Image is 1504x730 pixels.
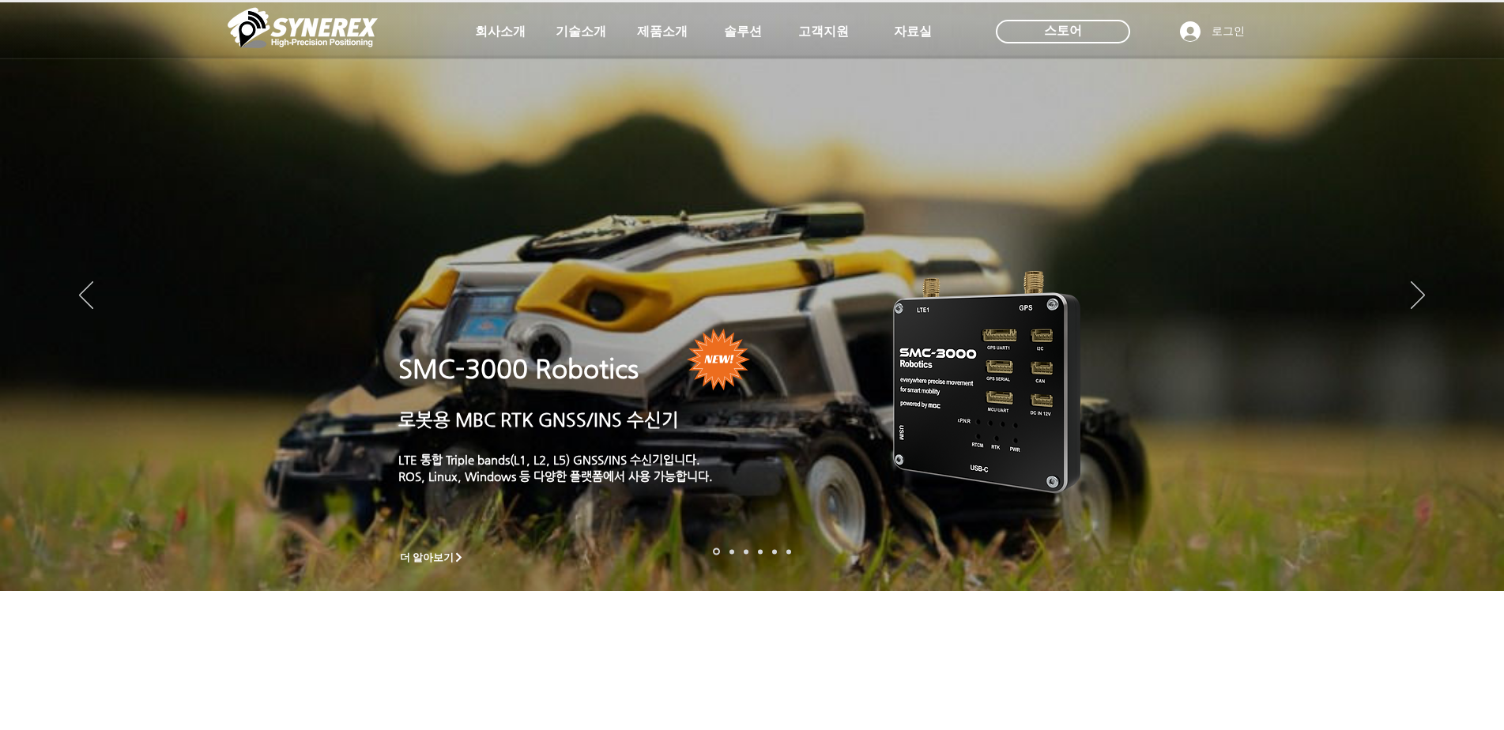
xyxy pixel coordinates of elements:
span: 기술소개 [556,24,606,40]
span: 제품소개 [637,24,688,40]
span: 자료실 [894,24,932,40]
span: 솔루션 [724,24,762,40]
span: 로그인 [1206,24,1250,40]
a: 더 알아보기 [393,547,472,567]
span: 고객지원 [798,24,849,40]
button: 이전 [79,281,93,311]
a: 정밀농업 [786,549,791,554]
a: 고객지원 [784,16,863,47]
a: 제품소개 [623,16,702,47]
nav: 슬라이드 [708,548,796,555]
a: 로봇- SMC 2000 [713,548,720,555]
div: 스토어 [996,20,1130,43]
a: 드론 8 - SMC 2000 [729,549,734,554]
a: 자료실 [873,16,952,47]
a: 회사소개 [461,16,540,47]
span: 더 알아보기 [400,551,454,565]
span: 스토어 [1044,22,1082,40]
a: 로봇 [772,549,777,554]
a: 기술소개 [541,16,620,47]
a: SMC-3000 Robotics [398,354,639,384]
a: 솔루션 [703,16,782,47]
a: LTE 통합 Triple bands(L1, L2, L5) GNSS/INS 수신기입니다. [398,453,700,466]
img: 씨너렉스_White_simbol_대지 1.png [228,4,378,51]
button: 다음 [1411,281,1425,311]
button: 로그인 [1169,17,1256,47]
span: 회사소개 [475,24,526,40]
a: 로봇용 MBC RTK GNSS/INS 수신기 [398,409,679,430]
a: 측량 IoT [744,549,748,554]
a: ROS, Linux, Windows 등 다양한 플랫폼에서 사용 가능합니다. [398,469,713,483]
img: KakaoTalk_20241224_155801212.png [871,247,1104,512]
a: 자율주행 [758,549,763,554]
